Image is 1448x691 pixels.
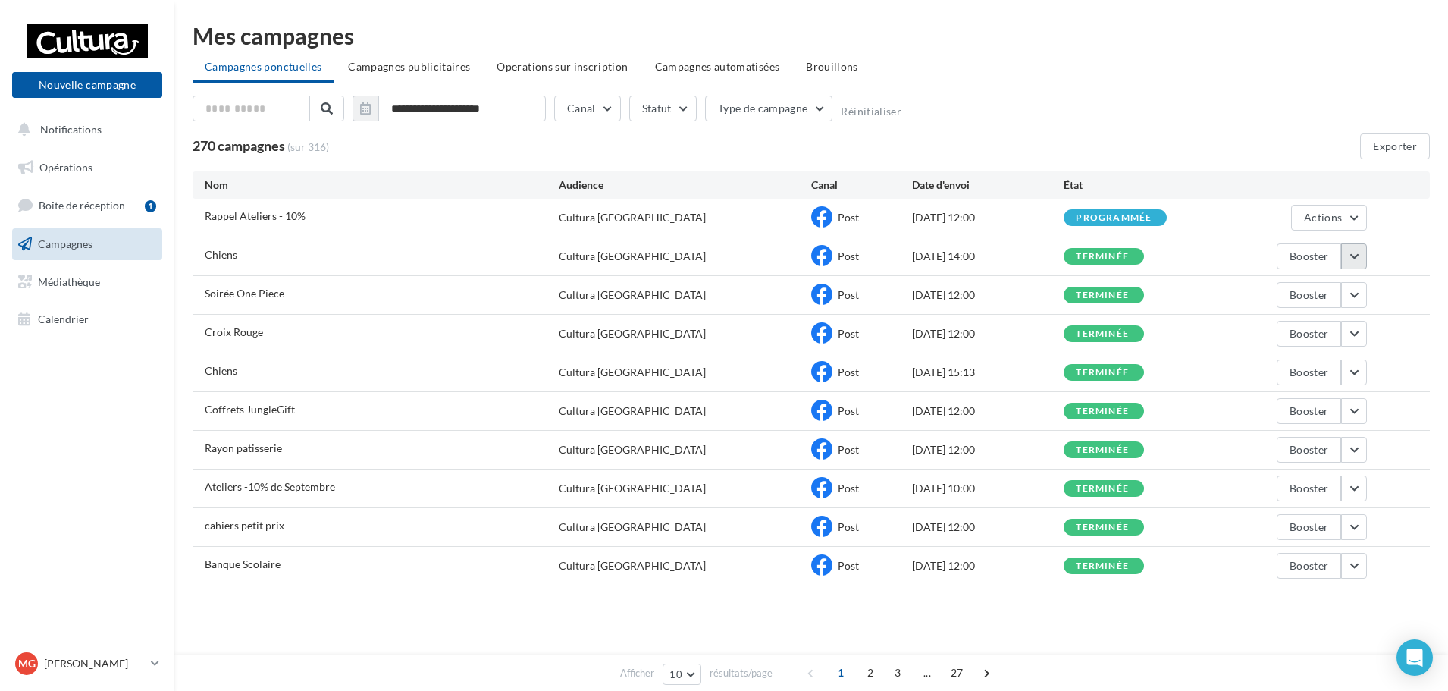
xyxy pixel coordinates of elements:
[838,443,859,456] span: Post
[9,114,159,146] button: Notifications
[205,403,295,416] span: Coffrets JungleGift
[1076,484,1129,494] div: terminée
[838,520,859,533] span: Post
[205,364,237,377] span: Chiens
[9,228,165,260] a: Campagnes
[912,558,1064,573] div: [DATE] 12:00
[912,442,1064,457] div: [DATE] 12:00
[40,123,102,136] span: Notifications
[912,249,1064,264] div: [DATE] 14:00
[1076,561,1129,571] div: terminée
[9,266,165,298] a: Médiathèque
[1076,523,1129,532] div: terminée
[205,441,282,454] span: Rayon patisserie
[205,519,284,532] span: cahiers petit prix
[193,137,285,154] span: 270 campagnes
[1304,211,1342,224] span: Actions
[559,442,706,457] div: Cultura [GEOGRAPHIC_DATA]
[1277,553,1341,579] button: Booster
[885,661,910,685] span: 3
[912,481,1064,496] div: [DATE] 10:00
[1277,321,1341,347] button: Booster
[145,200,156,212] div: 1
[945,661,970,685] span: 27
[559,210,706,225] div: Cultura [GEOGRAPHIC_DATA]
[915,661,939,685] span: ...
[559,520,706,535] div: Cultura [GEOGRAPHIC_DATA]
[1076,213,1152,223] div: programmée
[841,105,901,118] button: Réinitialiser
[38,275,100,287] span: Médiathèque
[663,664,701,685] button: 10
[559,558,706,573] div: Cultura [GEOGRAPHIC_DATA]
[559,481,706,496] div: Cultura [GEOGRAPHIC_DATA]
[9,303,165,335] a: Calendrier
[829,661,853,685] span: 1
[9,189,165,221] a: Boîte de réception1
[205,177,559,193] div: Nom
[44,656,145,671] p: [PERSON_NAME]
[205,480,335,493] span: Ateliers -10% de Septembre
[39,161,92,174] span: Opérations
[838,211,859,224] span: Post
[655,60,780,73] span: Campagnes automatisées
[38,237,92,250] span: Campagnes
[912,287,1064,303] div: [DATE] 12:00
[559,287,706,303] div: Cultura [GEOGRAPHIC_DATA]
[838,482,859,495] span: Post
[193,24,1430,47] div: Mes campagnes
[205,209,306,222] span: Rappel Ateliers - 10%
[912,326,1064,341] div: [DATE] 12:00
[629,96,697,121] button: Statut
[1277,476,1341,501] button: Booster
[811,177,912,193] div: Canal
[1076,368,1129,378] div: terminée
[287,140,329,155] span: (sur 316)
[39,199,125,212] span: Boîte de réception
[554,96,621,121] button: Canal
[559,177,811,193] div: Audience
[1277,398,1341,424] button: Booster
[912,177,1064,193] div: Date d'envoi
[838,366,859,378] span: Post
[1277,437,1341,463] button: Booster
[838,327,859,340] span: Post
[838,559,859,572] span: Post
[912,365,1064,380] div: [DATE] 15:13
[205,558,281,570] span: Banque Scolaire
[1277,514,1341,540] button: Booster
[9,152,165,184] a: Opérations
[1076,329,1129,339] div: terminée
[205,287,284,300] span: Soirée One Piece
[559,404,706,419] div: Cultura [GEOGRAPHIC_DATA]
[838,250,859,262] span: Post
[705,96,833,121] button: Type de campagne
[205,325,263,338] span: Croix Rouge
[12,72,162,98] button: Nouvelle campagne
[12,649,162,678] a: MG [PERSON_NAME]
[1076,291,1129,300] div: terminée
[710,666,773,680] span: résultats/page
[1396,639,1433,676] div: Open Intercom Messenger
[1076,252,1129,262] div: terminée
[912,210,1064,225] div: [DATE] 12:00
[620,666,654,680] span: Afficher
[912,404,1064,419] div: [DATE] 12:00
[18,656,36,671] span: MG
[1360,133,1430,159] button: Exporter
[669,668,682,680] span: 10
[559,326,706,341] div: Cultura [GEOGRAPHIC_DATA]
[1277,282,1341,308] button: Booster
[348,60,470,73] span: Campagnes publicitaires
[838,288,859,301] span: Post
[1277,360,1341,385] button: Booster
[1277,243,1341,269] button: Booster
[838,404,859,417] span: Post
[1076,407,1129,416] div: terminée
[559,365,706,380] div: Cultura [GEOGRAPHIC_DATA]
[559,249,706,264] div: Cultura [GEOGRAPHIC_DATA]
[497,60,628,73] span: Operations sur inscription
[1291,205,1367,231] button: Actions
[806,60,858,73] span: Brouillons
[38,313,89,325] span: Calendrier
